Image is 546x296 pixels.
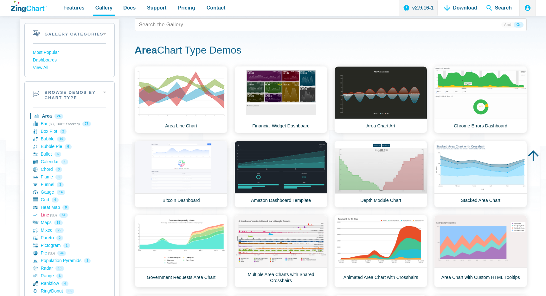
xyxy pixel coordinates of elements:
[135,66,228,133] a: Area Line Chart
[501,22,514,28] span: And
[234,66,327,133] a: Financial Widget Dashboard
[11,1,47,12] a: ZingChart Logo. Click to return to the homepage
[33,56,106,64] a: Dashboards
[234,215,327,287] a: Multiple Area Charts with Shared Crosshairs
[33,64,106,72] a: View All
[178,3,195,12] span: Pricing
[33,49,106,56] a: Most Popular
[147,3,166,12] span: Support
[123,3,136,12] span: Docs
[135,141,228,208] a: Bitcoin Dashboard
[434,215,527,287] a: Area Chart with Custom HTML Tooltips
[514,22,523,28] span: Or
[334,141,427,208] a: Depth Module Chart
[25,82,114,107] h2: Browse Demos By Chart Type
[95,3,112,12] span: Gallery
[334,215,427,287] a: Animated Area Chart with Crosshairs
[25,23,114,43] h2: Gallery Categories
[135,44,527,58] h1: Chart Type Demos
[234,141,327,208] a: Amazon Dashboard Template
[334,66,427,133] a: Area Chart Art
[207,3,226,12] span: Contact
[434,141,527,208] a: Stacked Area Chart
[135,44,157,56] strong: Area
[63,3,85,12] span: Features
[434,66,527,133] a: Chrome Errors Dashboard
[135,215,228,287] a: Government Requests Area Chart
